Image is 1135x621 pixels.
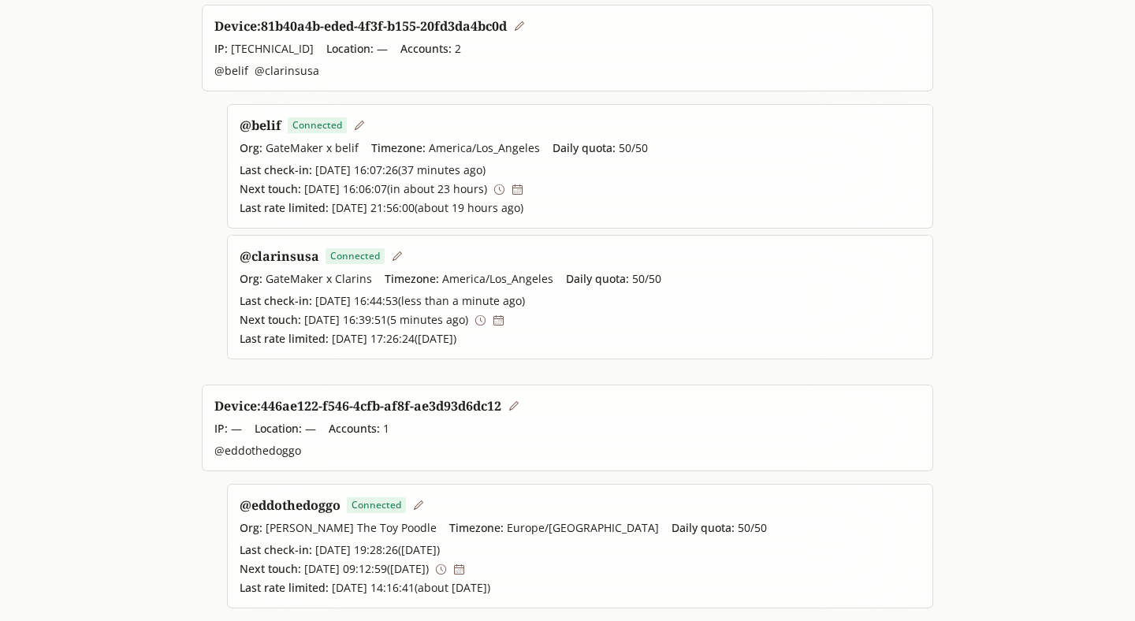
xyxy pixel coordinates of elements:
span: America/Los_Angeles [371,140,540,156]
span: Accounts: [329,421,380,436]
button: Edit window settings [347,117,371,135]
span: 2 [400,41,461,57]
span: [TECHNICAL_ID] [214,41,314,57]
span: [DATE] 16:39:51 ( 5 minutes ago ) [240,312,468,328]
span: 1 [329,421,389,437]
a: @eddothedoggo [240,496,340,514]
span: 50 / 50 [553,140,648,156]
span: [DATE] 16:07:26 ( 37 minutes ago ) [240,162,921,178]
span: Next touch: [240,561,301,576]
span: [PERSON_NAME] The Toy Poodle [240,520,437,536]
span: Last check-in: [240,162,312,177]
span: @ eddothedoggo [214,443,301,459]
span: [DATE] 19:28:26 ( [DATE] ) [240,542,921,558]
button: Edit window settings [385,247,409,266]
span: Last rate limited: [240,580,329,595]
button: Edit window settings [406,496,430,515]
span: Last check-in: [240,542,312,557]
span: IP: [214,421,228,436]
button: Set next touch to now [429,560,453,578]
button: Set next touch to tomorrow [486,311,511,329]
span: Daily quota: [672,520,735,535]
span: Europe/[GEOGRAPHIC_DATA] [449,520,659,536]
span: Daily quota: [553,140,616,155]
span: Daily quota: [566,271,629,286]
h1: Device: 81b40a4b-eded-4f3f-b155-20fd3da4bc0d [214,17,507,35]
span: Last check-in: [240,293,312,308]
span: Timezone: [449,520,504,535]
span: [DATE] 21:56:00 ( about 19 hours ago ) [240,200,921,216]
span: [DATE] 17:26:24 ( [DATE] ) [240,331,921,347]
a: @belif [240,117,281,134]
span: @ belif [214,63,248,79]
button: Edit device [507,17,531,35]
span: Org: [240,140,262,155]
span: Connected [347,497,406,513]
button: Edit device [501,397,526,415]
h1: Device: 446ae122-f546-4cfb-af8f-ae3d93d6dc12 [214,397,501,415]
span: [DATE] 16:44:53 ( less than a minute ago ) [240,293,921,309]
span: [DATE] 14:16:41 ( about [DATE] ) [240,580,921,596]
button: Set next touch to tomorrow [505,180,530,199]
span: IP: [214,41,228,56]
span: Last rate limited: [240,200,329,215]
span: — [255,421,316,437]
span: Org: [240,520,262,535]
span: 50 / 50 [672,520,767,536]
span: GateMaker x Clarins [240,271,372,287]
span: [DATE] 16:06:07 ( in about 23 hours ) [240,181,487,197]
span: Connected [326,248,385,264]
span: Location: [255,421,302,436]
span: America/Los_Angeles [385,271,553,287]
span: Org: [240,271,262,286]
span: Last rate limited: [240,331,329,346]
span: GateMaker x belif [240,140,359,156]
span: Location: [326,41,374,56]
span: Next touch: [240,312,301,327]
span: Connected [288,117,347,133]
button: Set next touch to tomorrow [447,560,471,578]
span: Timezone: [371,140,426,155]
span: @ clarinsusa [255,63,319,79]
span: — [326,41,388,57]
a: @clarinsusa [240,247,319,265]
button: Set next touch to now [468,311,493,329]
span: 50 / 50 [566,271,661,287]
span: [DATE] 09:12:59 ( [DATE] ) [240,561,429,577]
span: Accounts: [400,41,452,56]
button: Set next touch to now [487,180,512,199]
span: Timezone: [385,271,439,286]
span: Next touch: [240,181,301,196]
span: — [214,421,242,437]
